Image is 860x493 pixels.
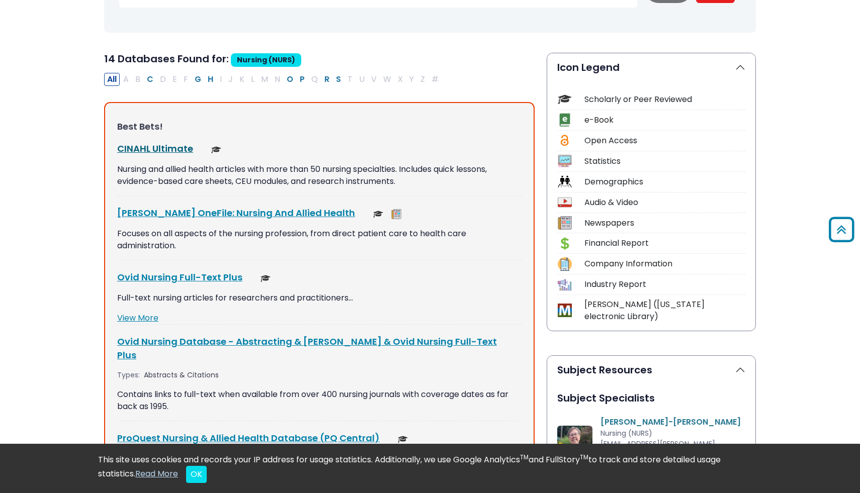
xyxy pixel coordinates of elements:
[558,304,571,317] img: Icon MeL (Michigan electronic Library)
[391,209,401,219] img: Newspapers
[558,216,571,230] img: Icon Newspapers
[558,113,571,127] img: Icon e-Book
[321,73,332,86] button: Filter Results R
[211,145,221,155] img: Scholarly or Peer Reviewed
[584,217,745,229] div: Newspapers
[144,73,156,86] button: Filter Results C
[333,73,344,86] button: Filter Results S
[373,209,383,219] img: Scholarly or Peer Reviewed
[186,466,207,483] button: Close
[284,73,296,86] button: Filter Results O
[558,92,571,106] img: Icon Scholarly or Peer Reviewed
[261,273,271,283] img: Scholarly or Peer Reviewed
[117,228,522,252] p: Focuses on all aspects of the nursing profession, from direct patient care to health care adminis...
[557,392,745,404] h2: Subject Specialists
[104,52,229,66] span: 14 Databases Found for:
[547,53,755,81] button: Icon Legend
[558,237,571,250] img: Icon Financial Report
[584,176,745,188] div: Demographics
[584,93,745,106] div: Scholarly or Peer Reviewed
[117,292,522,304] p: Full-text nursing articles for researchers and practitioners…
[558,134,571,147] img: Icon Open Access
[557,426,592,450] img: Diane Manko-Cliff
[117,312,158,324] a: View More
[558,195,571,209] img: Icon Audio & Video
[144,370,221,380] div: Abstracts & Citations
[117,271,242,283] a: Ovid Nursing Full-Text Plus
[117,121,522,132] h3: Best Bets!
[398,434,408,444] img: Scholarly or Peer Reviewed
[117,432,380,444] a: ProQuest Nursing & Allied Health Database (PQ Central)
[584,155,745,167] div: Statistics
[117,370,140,380] span: Types:
[104,73,120,86] button: All
[825,221,857,238] a: Back to Top
[558,175,571,188] img: Icon Demographics
[135,468,178,479] a: Read More
[600,416,741,428] a: [PERSON_NAME]-[PERSON_NAME]
[297,73,308,86] button: Filter Results P
[117,388,522,413] p: Contains links to full-text when available from over 400 nursing journals with coverage dates as ...
[584,299,745,323] div: [PERSON_NAME] ([US_STATE] electronic Library)
[600,428,652,438] span: Nursing (NURS)
[520,453,529,461] sup: TM
[584,114,745,126] div: e-Book
[600,439,715,459] span: [EMAIL_ADDRESS][PERSON_NAME][DOMAIN_NAME]
[205,73,216,86] button: Filter Results H
[117,163,522,187] p: Nursing and allied health articles with more than 50 nursing specialties. Includes quick lessons,...
[104,73,443,84] div: Alpha-list to filter by first letter of database name
[558,154,571,168] img: Icon Statistics
[584,258,745,270] div: Company Information
[117,142,193,155] a: CINAHL Ultimate
[117,335,497,361] a: Ovid Nursing Database - Abstracting & [PERSON_NAME] & Ovid Nursing Full-Text Plus
[558,278,571,291] img: Icon Industry Report
[584,237,745,249] div: Financial Report
[98,454,762,483] div: This site uses cookies and records your IP address for usage statistics. Additionally, we use Goo...
[584,196,745,209] div: Audio & Video
[580,453,588,461] sup: TM
[192,73,204,86] button: Filter Results G
[584,135,745,147] div: Open Access
[584,278,745,290] div: Industry Report
[547,356,755,384] button: Subject Resources
[231,53,301,67] span: Nursing (NURS)
[558,257,571,271] img: Icon Company Information
[117,207,355,219] a: [PERSON_NAME] OneFile: Nursing And Allied Health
